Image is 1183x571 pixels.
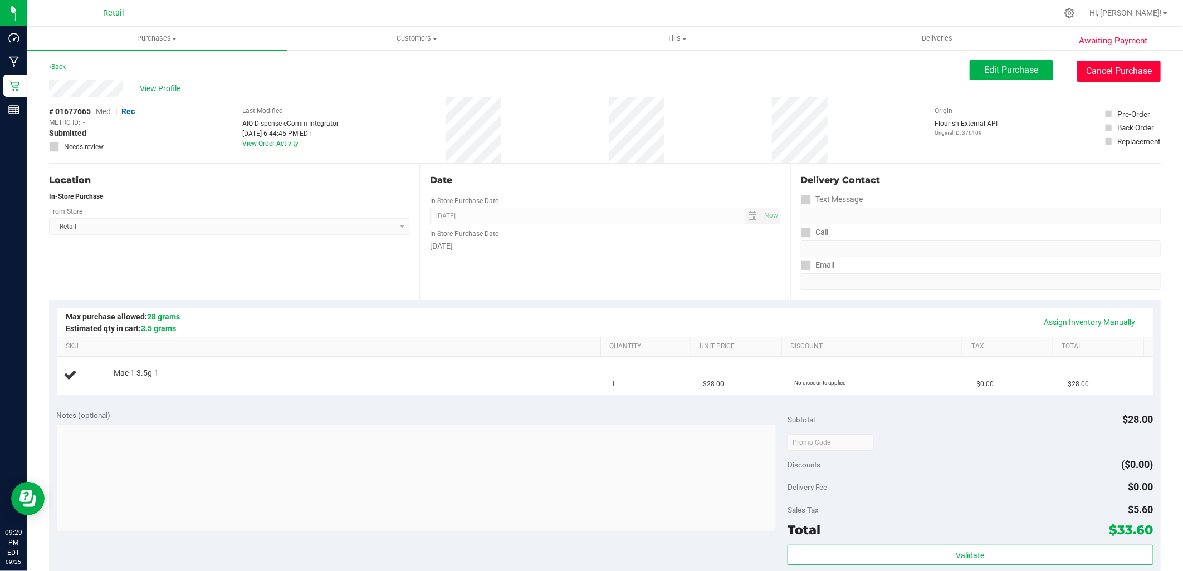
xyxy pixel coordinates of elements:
[807,27,1067,50] a: Deliveries
[907,33,967,43] span: Deliveries
[49,117,80,127] span: METRC ID:
[971,342,1049,351] a: Tax
[1037,313,1143,332] a: Assign Inventory Manually
[287,33,546,43] span: Customers
[1117,109,1150,120] div: Pre-Order
[788,545,1153,565] button: Validate
[794,380,846,386] span: No discounts applied
[547,27,807,50] a: Tills
[801,208,1161,224] input: Format: (999) 999-9999
[27,33,287,43] span: Purchases
[985,65,1039,75] span: Edit Purchase
[66,342,596,351] a: SKU
[242,106,283,116] label: Last Modified
[700,342,777,351] a: Unit Price
[1109,522,1153,538] span: $33.60
[801,191,863,208] label: Text Message
[83,117,85,127] span: -
[242,119,339,129] div: AIQ Dispense eComm Integrator
[788,455,820,475] span: Discounts
[11,482,45,515] iframe: Resource center
[970,60,1053,80] button: Edit Purchase
[8,104,19,115] inline-svg: Reports
[788,434,874,451] input: Promo Code
[49,106,91,117] span: # 01677665
[801,224,829,240] label: Call
[788,415,815,424] span: Subtotal
[121,107,135,116] span: Rec
[64,142,104,152] span: Needs review
[788,505,819,514] span: Sales Tax
[1123,414,1153,425] span: $28.00
[242,140,299,147] a: View Order Activity
[1128,504,1153,515] span: $5.60
[66,312,180,321] span: Max purchase allowed:
[96,107,111,116] span: Med
[147,312,180,321] span: 28 grams
[141,324,176,333] span: 3.5 grams
[609,342,687,351] a: Quantity
[1089,8,1162,17] span: Hi, [PERSON_NAME]!
[8,80,19,91] inline-svg: Retail
[5,558,22,566] p: 09/25
[8,56,19,67] inline-svg: Manufacturing
[1122,459,1153,470] span: ($0.00)
[430,174,780,187] div: Date
[287,27,547,50] a: Customers
[49,127,86,139] span: Submitted
[935,119,998,137] div: Flourish External API
[49,193,103,200] strong: In-Store Purchase
[801,257,835,273] label: Email
[1062,342,1139,351] a: Total
[956,551,985,560] span: Validate
[1077,61,1161,82] button: Cancel Purchase
[801,240,1161,257] input: Format: (999) 999-9999
[1117,122,1154,133] div: Back Order
[788,522,820,538] span: Total
[977,379,994,390] span: $0.00
[5,528,22,558] p: 09:29 PM EDT
[430,240,780,252] div: [DATE]
[66,324,176,333] span: Estimated qty in cart:
[935,129,998,137] p: Original ID: 376109
[49,206,82,216] label: From Store
[1063,8,1077,18] div: Manage settings
[115,107,117,116] span: |
[703,379,724,390] span: $28.00
[1068,379,1089,390] span: $28.00
[1079,35,1147,47] span: Awaiting Payment
[1128,481,1153,493] span: $0.00
[114,368,159,378] span: Mac 1 3.5g-1
[935,106,952,116] label: Origin
[612,379,615,390] span: 1
[57,411,111,420] span: Notes (optional)
[790,342,958,351] a: Discount
[430,229,498,239] label: In-Store Purchase Date
[430,196,498,206] label: In-Store Purchase Date
[788,483,827,491] span: Delivery Fee
[103,8,124,18] span: Retail
[27,27,287,50] a: Purchases
[140,83,184,95] span: View Profile
[49,174,409,187] div: Location
[801,174,1161,187] div: Delivery Contact
[242,129,339,139] div: [DATE] 6:44:45 PM EDT
[49,63,66,71] a: Back
[8,32,19,43] inline-svg: Dashboard
[547,33,806,43] span: Tills
[1117,136,1160,147] div: Replacement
